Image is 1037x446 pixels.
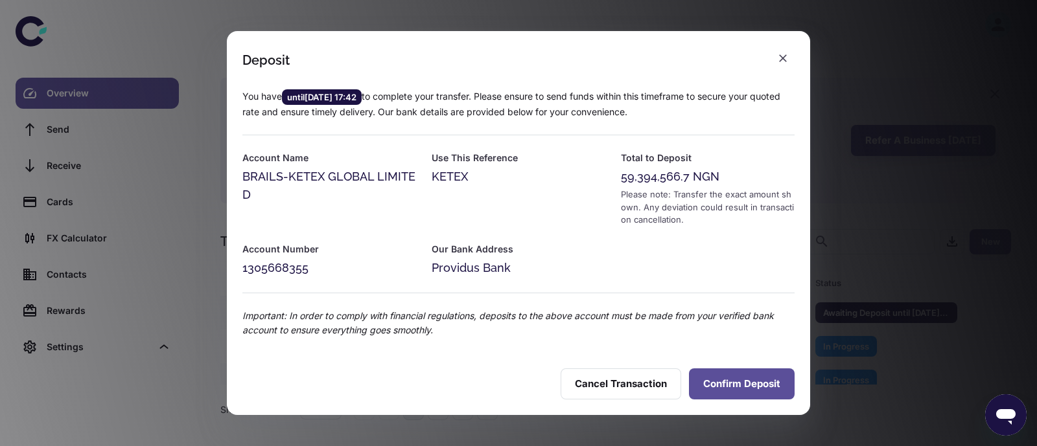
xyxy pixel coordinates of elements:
div: Deposit [242,52,290,68]
div: Please note: Transfer the exact amount shown. Any deviation could result in transaction cancellat... [621,188,795,227]
div: 59,394,566.7 NGN [621,168,795,186]
h6: Account Number [242,242,416,256]
p: You have to complete your transfer. Please ensure to send funds within this timeframe to secure y... [242,89,795,119]
div: BRAILS-KETEX GLOBAL LIMITED [242,168,416,204]
h6: Our Bank Address [432,242,605,256]
iframe: Button to launch messaging window [985,394,1027,436]
h6: Total to Deposit [621,151,795,165]
button: Confirm Deposit [689,368,795,399]
div: KETEX [432,168,605,186]
span: until [DATE] 17:42 [282,91,362,104]
h6: Account Name [242,151,416,165]
p: Important: In order to comply with financial regulations, deposits to the above account must be m... [242,309,795,337]
div: Providus Bank [432,259,605,277]
h6: Use This Reference [432,151,605,165]
div: 1305668355 [242,259,416,277]
button: Cancel Transaction [561,368,681,399]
